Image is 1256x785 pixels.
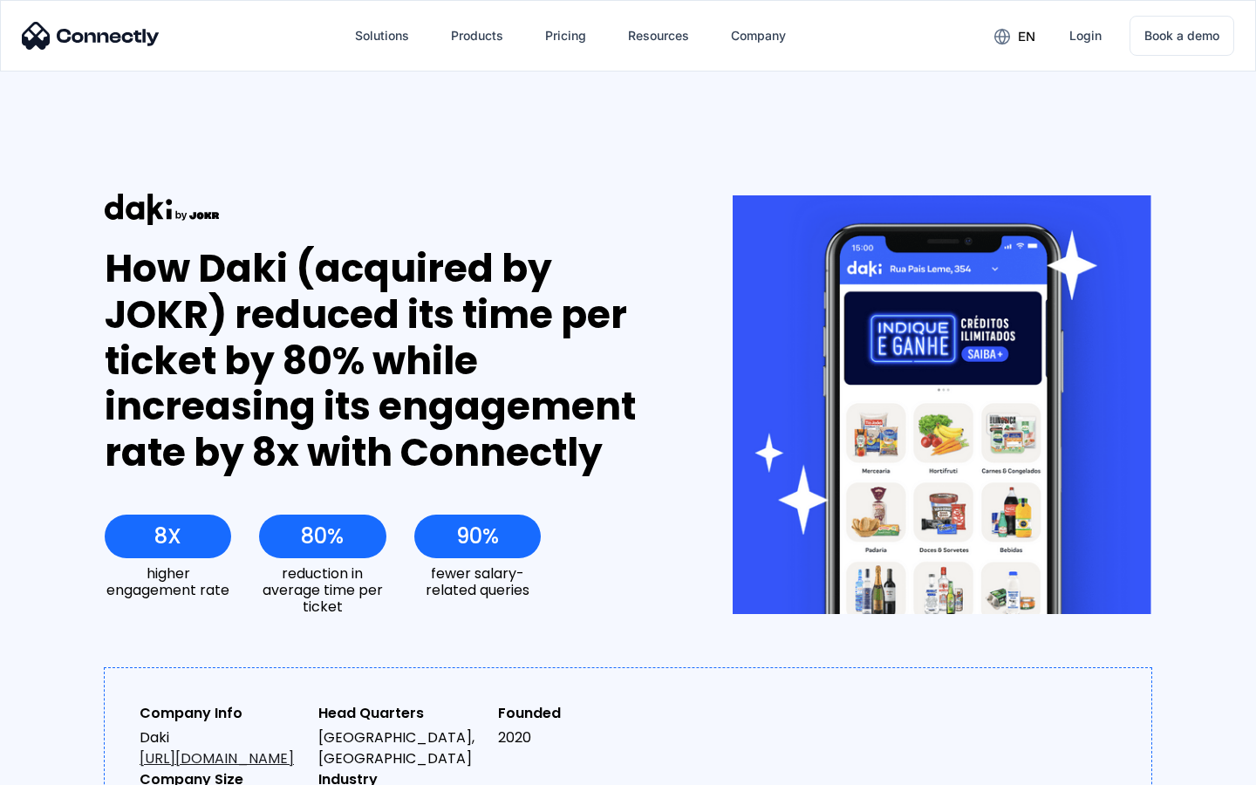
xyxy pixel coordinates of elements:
div: higher engagement rate [105,565,231,598]
div: 80% [301,524,344,549]
div: Daki [140,727,304,769]
div: fewer salary-related queries [414,565,541,598]
a: Pricing [531,15,600,57]
div: Head Quarters [318,703,483,724]
div: 8X [154,524,181,549]
a: Book a demo [1130,16,1234,56]
div: Resources [628,24,689,48]
a: [URL][DOMAIN_NAME] [140,748,294,768]
div: Founded [498,703,663,724]
div: en [1018,24,1035,49]
div: 90% [456,524,499,549]
div: Login [1069,24,1102,48]
div: Solutions [355,24,409,48]
div: 2020 [498,727,663,748]
div: Company [731,24,786,48]
a: Login [1055,15,1116,57]
div: [GEOGRAPHIC_DATA], [GEOGRAPHIC_DATA] [318,727,483,769]
div: Products [451,24,503,48]
aside: Language selected: English [17,754,105,779]
ul: Language list [35,754,105,779]
img: Connectly Logo [22,22,160,50]
div: Company Info [140,703,304,724]
div: reduction in average time per ticket [259,565,386,616]
div: How Daki (acquired by JOKR) reduced its time per ticket by 80% while increasing its engagement ra... [105,246,669,476]
div: Pricing [545,24,586,48]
